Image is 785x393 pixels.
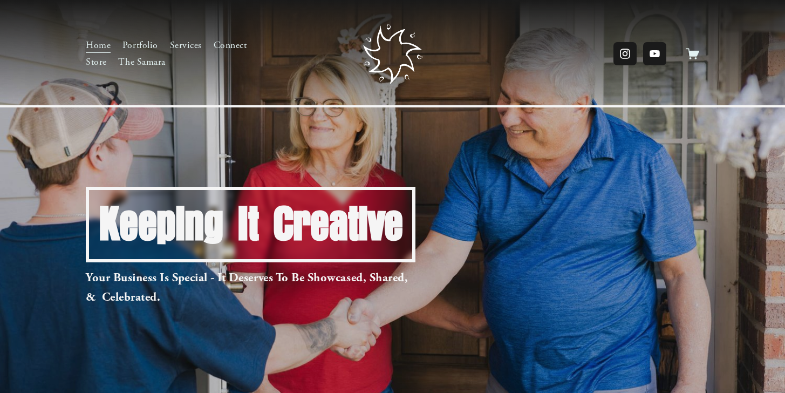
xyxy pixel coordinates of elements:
img: Samara Creative [363,24,424,84]
a: instagram-unauth [613,42,637,65]
a: YouTube [643,42,666,65]
a: The Samara [118,54,165,71]
strong: Keeping It Creative [99,196,402,252]
a: 0 items in cart [686,47,699,60]
a: Portfolio [122,37,158,54]
a: Store [86,54,107,71]
strong: Your Business Is Special - It Deserves To Be Showcased, Shared, & Celebrated. [86,270,411,304]
a: Connect [214,37,247,54]
a: Services [170,37,202,54]
a: Home [86,37,111,54]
